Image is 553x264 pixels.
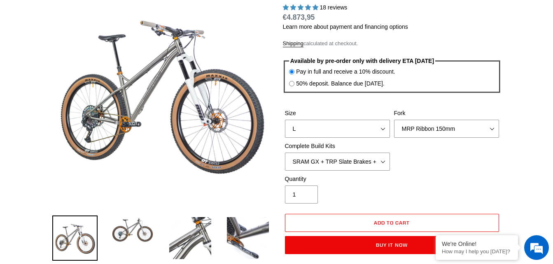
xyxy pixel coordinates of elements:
span: 18 reviews [320,4,347,11]
span: 4.89 stars [283,4,320,11]
label: Fork [394,109,499,118]
img: Load image into Gallery viewer, TI NIMBLE 9 [110,215,155,244]
span: €4.873,95 [283,13,315,21]
img: Load image into Gallery viewer, TI NIMBLE 9 [52,215,98,261]
legend: Available by pre-order only with delivery ETA [DATE] [289,57,435,65]
img: Load image into Gallery viewer, TI NIMBLE 9 [168,215,213,261]
span: Add to cart [374,220,410,226]
img: Load image into Gallery viewer, TI NIMBLE 9 [225,215,271,261]
a: Shipping [283,40,304,47]
label: Complete Build Kits [285,142,390,151]
label: Quantity [285,175,390,183]
button: Add to cart [285,214,499,232]
label: 50% deposit. Balance due [DATE]. [296,79,385,88]
label: Pay in full and receive a 10% discount. [296,67,395,76]
a: Learn more about payment and financing options [283,23,408,30]
div: We're Online! [442,241,512,247]
button: Buy it now [285,236,499,254]
div: calculated at checkout. [283,39,501,48]
label: Size [285,109,390,118]
p: How may I help you today? [442,248,512,255]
